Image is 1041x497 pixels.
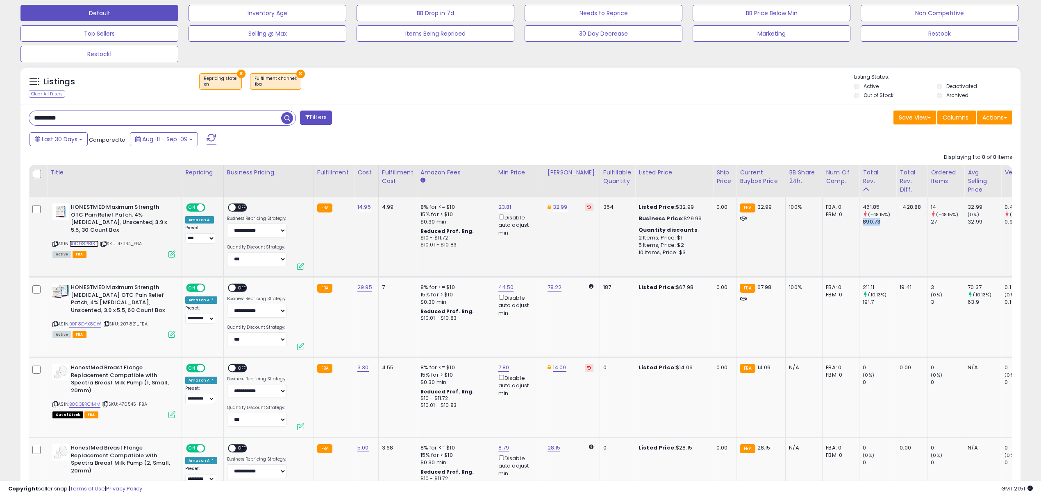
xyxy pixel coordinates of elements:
[185,386,217,404] div: Preset:
[420,388,474,395] b: Reduced Prof. Rng.
[1005,168,1034,177] div: Velocity
[185,466,217,484] div: Preset:
[43,76,75,88] h5: Listings
[968,364,995,371] div: N/A
[893,111,936,124] button: Save View
[357,168,375,177] div: Cost
[973,291,991,298] small: (10.13%)
[525,25,682,42] button: 30 Day Decrease
[236,285,249,291] span: OFF
[900,168,924,194] div: Total Rev. Diff.
[50,168,178,177] div: Title
[52,331,71,338] span: All listings currently available for purchase on Amazon
[639,215,684,222] b: Business Price:
[1001,485,1033,492] span: 2025-10-10 21:51 GMT
[931,379,964,386] div: 0
[420,291,489,298] div: 15% for > $10
[716,203,730,211] div: 0.00
[826,291,853,298] div: FBM: 0
[420,315,489,322] div: $10.01 - $10.83
[968,298,1001,306] div: 63.9
[317,444,332,453] small: FBA
[420,284,489,291] div: 8% for <= $10
[931,298,964,306] div: 3
[204,204,217,211] span: OFF
[382,284,411,291] div: 7
[187,204,197,211] span: ON
[420,203,489,211] div: 8% for <= $10
[937,111,976,124] button: Columns
[185,305,217,324] div: Preset:
[142,135,188,143] span: Aug-11 - Sep-09
[863,372,874,378] small: (0%)
[52,251,71,258] span: All listings currently available for purchase on Amazon
[1005,459,1038,466] div: 0
[69,321,101,328] a: B0F8DYX8GW
[789,203,816,211] div: 100%
[52,284,175,337] div: ASIN:
[826,452,853,459] div: FBM: 0
[52,203,175,257] div: ASIN:
[227,296,286,302] label: Business Repricing Strategy:
[716,284,730,291] div: 0.00
[382,203,411,211] div: 4.99
[52,411,83,418] span: All listings that are currently out of stock and unavailable for purchase on Amazon
[1005,372,1016,378] small: (0%)
[420,459,489,466] div: $0.30 min
[826,364,853,371] div: FBA: 0
[420,444,489,452] div: 8% for <= $10
[931,168,961,185] div: Ordered Items
[716,444,730,452] div: 0.00
[693,25,850,42] button: Marketing
[863,203,896,211] div: 461.85
[317,168,350,177] div: Fulfillment
[236,365,249,372] span: OFF
[931,291,942,298] small: (0%)
[89,136,127,144] span: Compared to:
[204,75,237,88] span: Repricing state :
[553,203,568,211] a: 32.99
[603,168,632,185] div: Fulfillable Quantity
[931,459,964,466] div: 0
[900,203,921,211] div: -428.88
[525,5,682,21] button: Needs to Reprice
[498,293,538,317] div: Disable auto adjust min
[236,445,249,452] span: OFF
[420,168,491,177] div: Amazon Fees
[8,485,38,492] strong: Copyright
[863,452,874,459] small: (0%)
[789,364,816,371] div: N/A
[639,444,676,452] b: Listed Price:
[187,365,197,372] span: ON
[603,364,629,371] div: 0
[255,81,297,87] div: fba
[1005,218,1038,226] div: 0.9
[789,444,816,452] div: N/A
[382,444,411,452] div: 3.68
[52,203,69,220] img: 41L4694ltQL._SL40_.jpg
[968,168,998,194] div: Avg Selling Price
[826,211,853,218] div: FBM: 0
[868,211,890,218] small: (-48.15%)
[420,228,474,235] b: Reduced Prof. Rng.
[357,25,514,42] button: Items Being Repriced
[420,364,489,371] div: 8% for <= $10
[639,249,707,256] div: 10 Items, Price: $3
[317,364,332,373] small: FBA
[69,240,99,247] a: B0D98P813D
[740,364,755,373] small: FBA
[255,75,297,88] span: Fulfillment channel :
[189,5,346,21] button: Inventory Age
[236,204,249,211] span: OFF
[548,283,562,291] a: 78.22
[237,70,245,78] button: ×
[931,452,942,459] small: (0%)
[420,211,489,218] div: 15% for > $10
[1010,211,1032,218] small: (-47.78%)
[603,444,629,452] div: 0
[1005,203,1038,211] div: 0.47
[187,285,197,291] span: ON
[693,5,850,21] button: BB Price Below Min
[71,444,170,477] b: HonestMed Breast Flange Replacement Compatible with Spectra Breast Milk Pump (2, Small, 20mm)
[931,444,964,452] div: 0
